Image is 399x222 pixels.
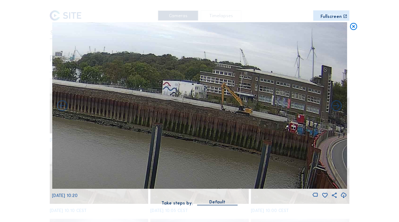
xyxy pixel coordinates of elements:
[330,100,343,113] i: Back
[52,193,78,198] span: [DATE] 10:20
[52,22,347,189] img: Image
[209,199,225,205] div: Default
[56,100,69,113] i: Forward
[161,201,193,205] div: Take steps by:
[321,14,342,19] div: Fullscreen
[197,199,238,205] div: Default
